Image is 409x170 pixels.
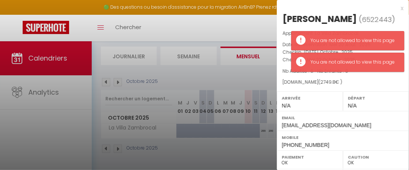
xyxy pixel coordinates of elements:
[310,59,397,66] div: You are not allowed to view this page
[317,68,348,74] span: Nb Enfants : 0
[348,94,404,102] label: Départ
[310,37,397,44] div: You are not allowed to view this page
[282,94,338,102] label: Arrivée
[282,41,403,48] p: Date de réservation :
[315,30,358,36] span: La Villa Zambrocal
[277,4,403,13] div: x
[359,14,395,25] span: ( )
[282,142,329,148] span: [PHONE_NUMBER]
[320,79,335,85] span: 2749.8
[282,13,357,25] div: [PERSON_NAME]
[318,79,342,85] span: ( € )
[282,48,403,56] p: Checkin :
[282,30,403,37] p: Appartement :
[282,134,404,141] label: Mobile
[348,153,404,161] label: Caution
[282,122,371,128] span: [EMAIL_ADDRESS][DOMAIN_NAME]
[348,103,357,109] span: N/A
[282,68,348,74] span: Nb Adultes : 6 -
[304,49,353,55] span: [DATE] Octobre . 2025
[282,56,403,64] p: Checkout :
[282,103,290,109] span: N/A
[282,153,338,161] label: Paiement
[282,79,403,86] div: [DOMAIN_NAME]
[282,114,404,122] label: Email
[362,15,392,24] span: 6522443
